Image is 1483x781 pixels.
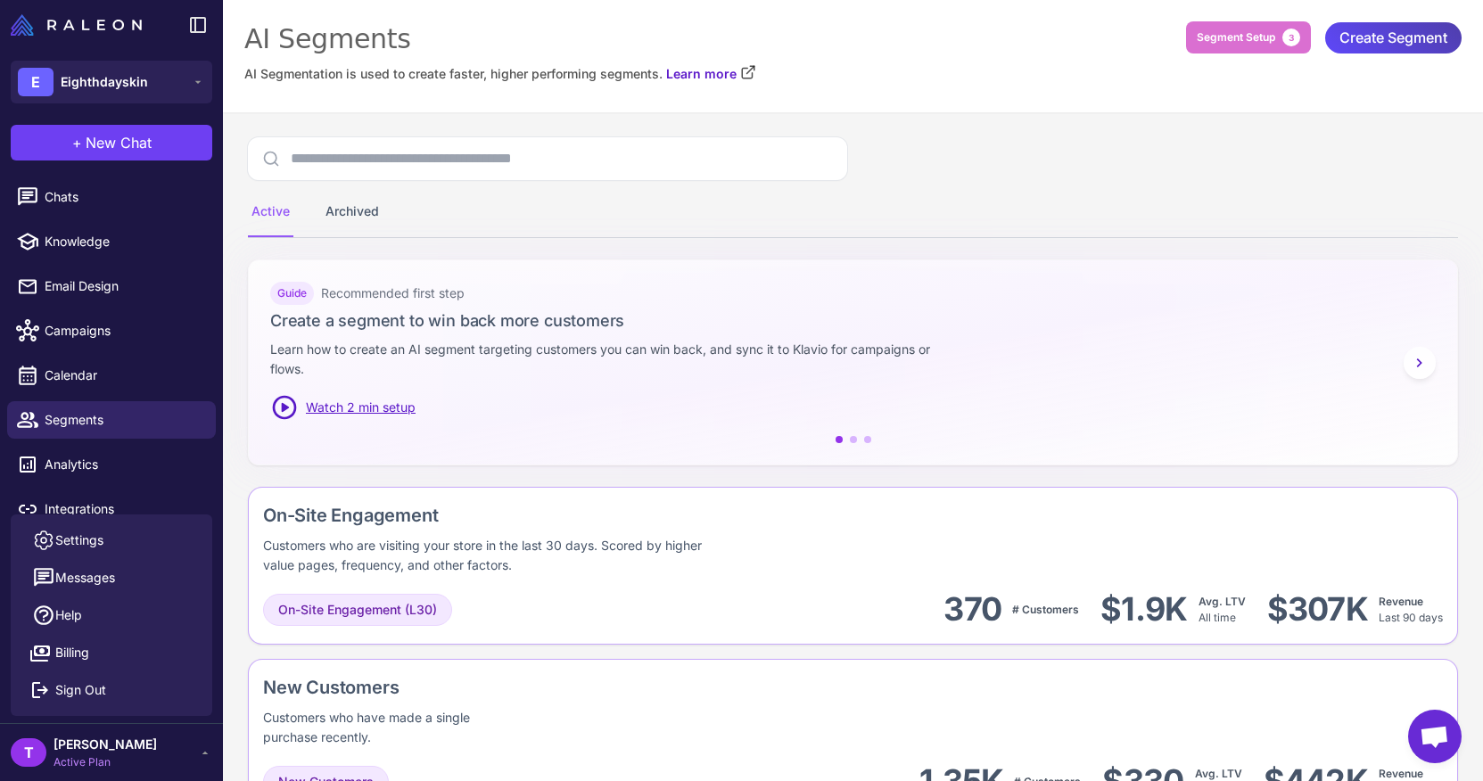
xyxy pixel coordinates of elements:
[54,754,157,770] span: Active Plan
[11,61,212,103] button: EEighthdayskin
[278,600,437,620] span: On-Site Engagement (L30)
[7,446,216,483] a: Analytics
[45,499,202,519] span: Integrations
[1379,595,1423,608] span: Revenue
[244,64,663,84] span: AI Segmentation is used to create faster, higher performing segments.
[55,643,89,662] span: Billing
[7,223,216,260] a: Knowledge
[248,187,293,237] div: Active
[45,187,202,207] span: Chats
[1197,29,1275,45] span: Segment Setup
[263,536,724,575] div: Customers who are visiting your store in the last 30 days. Scored by higher value pages, frequenc...
[7,312,216,349] a: Campaigns
[263,674,581,701] div: New Customers
[270,308,1436,333] h3: Create a segment to win back more customers
[1100,589,1187,629] div: $1.9K
[45,455,202,474] span: Analytics
[1012,603,1079,616] span: # Customers
[1408,710,1462,763] a: Open chat
[45,321,202,341] span: Campaigns
[7,267,216,305] a: Email Design
[1199,595,1246,608] span: Avg. LTV
[322,187,383,237] div: Archived
[1267,589,1368,629] div: $307K
[11,738,46,767] div: T
[1339,22,1447,53] span: Create Segment
[1195,767,1242,780] span: Avg. LTV
[1379,767,1423,780] span: Revenue
[45,410,202,430] span: Segments
[72,132,82,153] span: +
[54,735,157,754] span: [PERSON_NAME]
[45,232,202,251] span: Knowledge
[263,708,475,747] div: Customers who have made a single purchase recently.
[61,72,148,92] span: Eighthdayskin
[244,21,1462,57] div: AI Segments
[666,64,756,84] a: Learn more
[55,680,106,700] span: Sign Out
[1282,29,1300,46] span: 3
[55,568,115,588] span: Messages
[45,276,202,296] span: Email Design
[55,605,82,625] span: Help
[1186,21,1311,53] button: Segment Setup3
[7,401,216,439] a: Segments
[1379,594,1443,626] div: Last 90 days
[18,671,205,709] button: Sign Out
[11,14,142,36] img: Raleon Logo
[7,490,216,528] a: Integrations
[55,530,103,550] span: Settings
[18,596,205,634] a: Help
[18,559,205,596] button: Messages
[1199,594,1246,626] div: All time
[45,366,202,385] span: Calendar
[7,178,216,216] a: Chats
[263,502,954,529] div: On-Site Engagement
[270,282,314,305] div: Guide
[86,132,152,153] span: New Chat
[11,125,212,160] button: +New Chat
[321,284,465,303] span: Recommended first step
[306,398,416,417] span: Watch 2 min setup
[270,340,955,379] p: Learn how to create an AI segment targeting customers you can win back, and sync it to Klavio for...
[943,589,1001,629] div: 370
[18,68,54,96] div: E
[7,357,216,394] a: Calendar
